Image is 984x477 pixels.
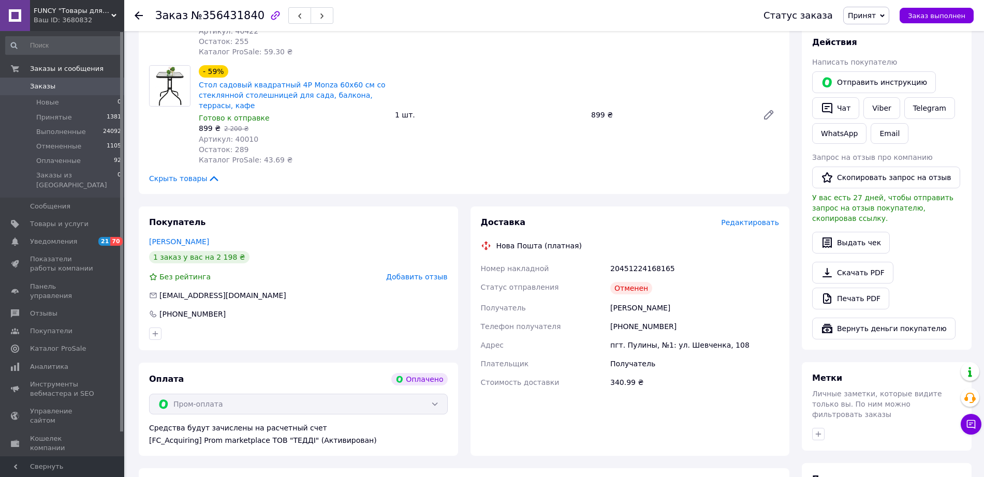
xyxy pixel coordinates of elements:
span: Скрыть товары [149,173,220,184]
span: У вас есть 27 дней, чтобы отправить запрос на отзыв покупателю, скопировав ссылку. [812,193,953,222]
span: 0 [118,171,121,189]
div: Статус заказа [763,10,833,21]
span: 1381 [107,113,121,122]
div: 1 заказ у вас на 2 198 ₴ [149,251,249,263]
button: Выдать чек [812,232,890,254]
span: 21 [98,237,110,246]
span: Каталог ProSale [30,344,86,353]
button: Email [871,123,908,144]
span: 899 ₴ [199,124,221,132]
span: Стоимость доставки [481,378,560,386]
div: [FC_Acquiring] Prom marketplace ТОВ "ТЕДДІ" (Активирован) [149,435,448,445]
span: Панель управления [30,282,96,301]
a: Скачать PDF [812,262,893,284]
span: Готово к отправке [199,114,270,122]
span: Метки [812,373,842,383]
span: Остаток: 255 [199,37,249,46]
div: Получатель [608,354,781,373]
span: Личные заметки, которые видите только вы. По ним можно фильтровать заказы [812,390,942,419]
div: [PHONE_NUMBER] [158,309,227,319]
div: [PHONE_NUMBER] [608,317,781,336]
span: Редактировать [721,218,779,227]
div: Отменен [610,282,652,294]
button: Вернуть деньги покупателю [812,318,956,339]
a: [PERSON_NAME] [149,237,209,246]
span: Аналитика [30,362,68,371]
span: 24092 [103,127,121,137]
span: Каталог ProSale: 59.30 ₴ [199,48,292,56]
span: Выполненные [36,127,86,137]
span: Отмененные [36,142,81,151]
span: №356431840 [191,9,265,22]
span: Отзывы [30,309,57,318]
span: Принят [848,11,876,20]
input: Поиск [5,36,122,55]
span: Заказ [155,9,188,22]
button: Чат [812,97,859,119]
div: - 59% [199,65,228,78]
div: Вернуться назад [135,10,143,21]
button: Чат с покупателем [961,414,981,435]
span: Плательщик [481,360,529,368]
span: Остаток: 289 [199,145,249,154]
span: Оплата [149,374,184,384]
span: Показатели работы компании [30,255,96,273]
button: Скопировать запрос на отзыв [812,167,960,188]
span: Заказы и сообщения [30,64,104,73]
div: 899 ₴ [587,108,754,122]
span: Инструменты вебмастера и SEO [30,380,96,398]
span: Телефон получателя [481,322,561,331]
div: пгт. Пулины, №1: ул. Шевченка, 108 [608,336,781,354]
span: Артикул: 40010 [199,135,258,143]
span: 2 200 ₴ [224,125,248,132]
span: Уведомления [30,237,77,246]
a: Стол садовый квадратный 4P Monza 60x60 см со стеклянной столешницей для сада, балкона, террасы, кафе [199,81,386,110]
div: 340.99 ₴ [608,373,781,392]
span: 0 [118,98,121,107]
a: WhatsApp [812,123,866,144]
a: Редактировать [758,105,779,125]
span: Управление сайтом [30,407,96,425]
span: Добавить отзыв [386,273,447,281]
span: Каталог ProSale: 43.69 ₴ [199,156,292,164]
span: Получатель [481,304,526,312]
div: [PERSON_NAME] [608,299,781,317]
span: Принятые [36,113,72,122]
span: FUNCY "Товары для дома и активного отдыха" [34,6,111,16]
span: Статус отправления [481,283,559,291]
a: Telegram [904,97,955,119]
span: Заказы [30,82,55,91]
a: Печать PDF [812,288,889,309]
span: 70 [110,237,122,246]
span: Адрес [481,341,504,349]
a: Viber [863,97,900,119]
span: Действия [812,37,857,47]
span: Сообщения [30,202,70,211]
span: Товары и услуги [30,219,89,229]
div: 20451224168165 [608,259,781,278]
button: Отправить инструкцию [812,71,936,93]
span: Оплаченные [36,156,81,166]
span: Заказ выполнен [908,12,965,20]
span: Заказы из [GEOGRAPHIC_DATA] [36,171,118,189]
div: 1 шт. [391,108,587,122]
span: Артикул: 40422 [199,27,258,35]
span: [EMAIL_ADDRESS][DOMAIN_NAME] [159,291,286,300]
span: Без рейтинга [159,273,211,281]
span: 92 [114,156,121,166]
span: Покупатели [30,326,72,336]
span: Написать покупателю [812,58,897,66]
div: Оплачено [391,373,447,385]
img: Стол садовый квадратный 4P Monza 60x60 см со стеклянной столешницей для сада, балкона, террасы, кафе [150,66,190,106]
span: Доставка [481,217,526,227]
span: Покупатель [149,217,205,227]
div: Средства будут зачислены на расчетный счет [149,423,448,445]
span: Новые [36,98,59,107]
div: Ваш ID: 3680832 [34,16,124,25]
div: Нова Пошта (платная) [494,241,584,251]
span: 1105 [107,142,121,151]
span: Номер накладной [481,264,549,273]
span: Кошелек компании [30,434,96,453]
span: Запрос на отзыв про компанию [812,153,933,161]
button: Заказ выполнен [900,8,974,23]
